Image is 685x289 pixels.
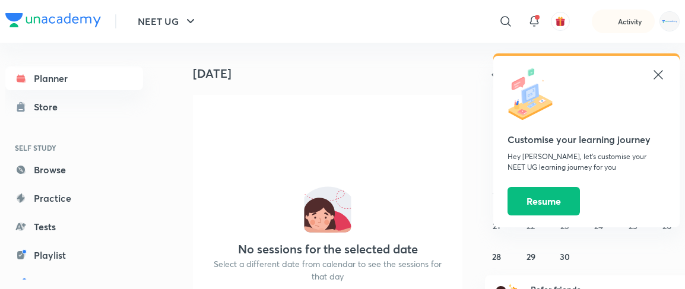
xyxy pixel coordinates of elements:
a: Practice [5,186,143,210]
abbr: September 28, 2025 [492,251,501,262]
abbr: September 25, 2025 [629,220,638,231]
abbr: September 14, 2025 [493,189,501,201]
div: Store [34,100,65,114]
a: Browse [5,158,143,182]
h4: No sessions for the selected date [238,242,418,256]
abbr: September 21, 2025 [493,220,500,231]
button: September 28, 2025 [487,247,506,266]
abbr: September 29, 2025 [527,251,535,262]
button: NEET UG [131,9,205,33]
a: Tests [5,215,143,239]
a: Planner [5,66,143,90]
a: Playlist [5,243,143,267]
p: Select a different date from calendar to see the sessions for that day [207,258,448,282]
img: activity [604,14,614,28]
a: Store [5,95,143,119]
abbr: September 30, 2025 [560,251,570,262]
h4: [DATE] [193,66,472,81]
button: avatar [551,12,570,31]
abbr: September 22, 2025 [527,220,535,231]
a: Company Logo [5,13,101,30]
p: Hey [PERSON_NAME], let’s customise your NEET UG learning journey for you [508,151,665,173]
button: September 14, 2025 [487,185,506,204]
img: icon [508,68,561,121]
abbr: September 24, 2025 [594,220,603,231]
abbr: September 23, 2025 [560,220,569,231]
img: avatar [555,16,566,27]
h5: Customise your learning journey [508,132,665,147]
img: No events [304,185,351,233]
h6: SELF STUDY [5,138,143,158]
button: September 29, 2025 [521,247,540,266]
img: Company Logo [5,13,101,27]
abbr: September 26, 2025 [662,220,671,231]
img: Rahul Mishra [659,11,680,31]
button: September 7, 2025 [487,154,506,173]
button: Resume [508,187,580,215]
button: September 21, 2025 [487,216,506,235]
button: September 30, 2025 [556,247,575,266]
